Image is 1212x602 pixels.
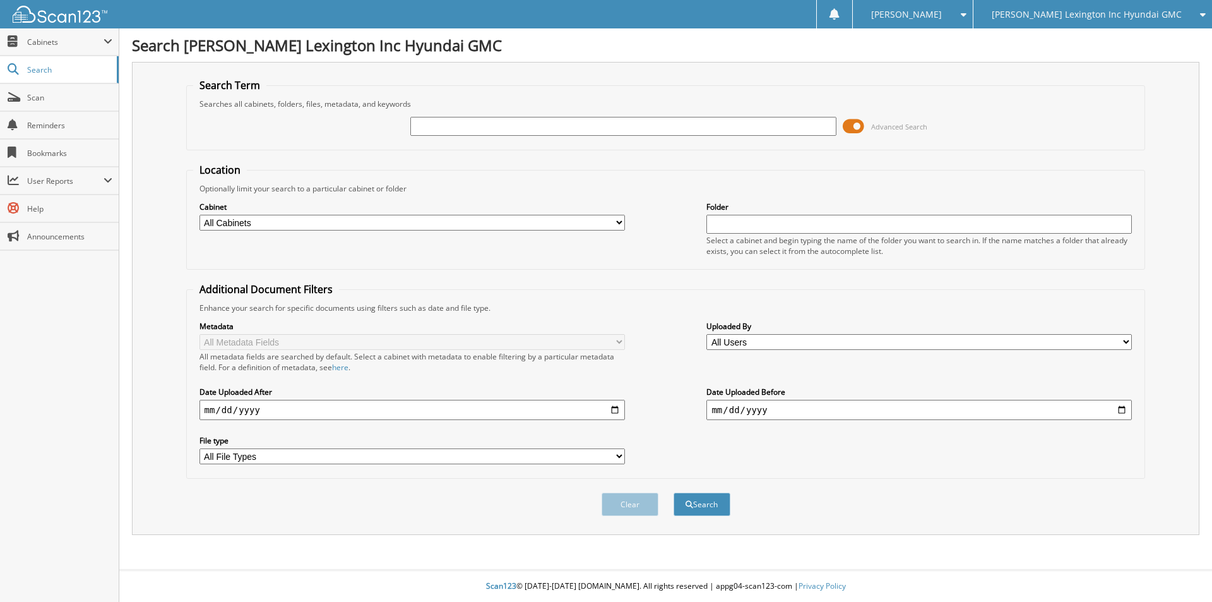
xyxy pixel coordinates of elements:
[332,362,348,373] a: here
[674,493,730,516] button: Search
[193,78,266,92] legend: Search Term
[602,493,658,516] button: Clear
[871,122,927,131] span: Advanced Search
[871,11,942,18] span: [PERSON_NAME]
[193,99,1139,109] div: Searches all cabinets, folders, files, metadata, and keywords
[13,6,107,23] img: scan123-logo-white.svg
[27,120,112,131] span: Reminders
[193,282,339,296] legend: Additional Document Filters
[706,321,1132,332] label: Uploaded By
[193,163,247,177] legend: Location
[799,581,846,591] a: Privacy Policy
[27,231,112,242] span: Announcements
[193,303,1139,313] div: Enhance your search for specific documents using filters such as date and file type.
[706,235,1132,256] div: Select a cabinet and begin typing the name of the folder you want to search in. If the name match...
[119,571,1212,602] div: © [DATE]-[DATE] [DOMAIN_NAME]. All rights reserved | appg04-scan123-com |
[486,581,516,591] span: Scan123
[132,35,1199,56] h1: Search [PERSON_NAME] Lexington Inc Hyundai GMC
[199,351,625,373] div: All metadata fields are searched by default. Select a cabinet with metadata to enable filtering b...
[27,203,112,214] span: Help
[199,400,625,420] input: start
[199,321,625,332] label: Metadata
[27,148,112,159] span: Bookmarks
[706,202,1132,212] label: Folder
[199,387,625,397] label: Date Uploaded After
[199,435,625,446] label: File type
[706,387,1132,397] label: Date Uploaded Before
[27,176,104,186] span: User Reports
[27,64,110,75] span: Search
[27,37,104,47] span: Cabinets
[706,400,1132,420] input: end
[27,92,112,103] span: Scan
[199,202,625,212] label: Cabinet
[992,11,1182,18] span: [PERSON_NAME] Lexington Inc Hyundai GMC
[193,183,1139,194] div: Optionally limit your search to a particular cabinet or folder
